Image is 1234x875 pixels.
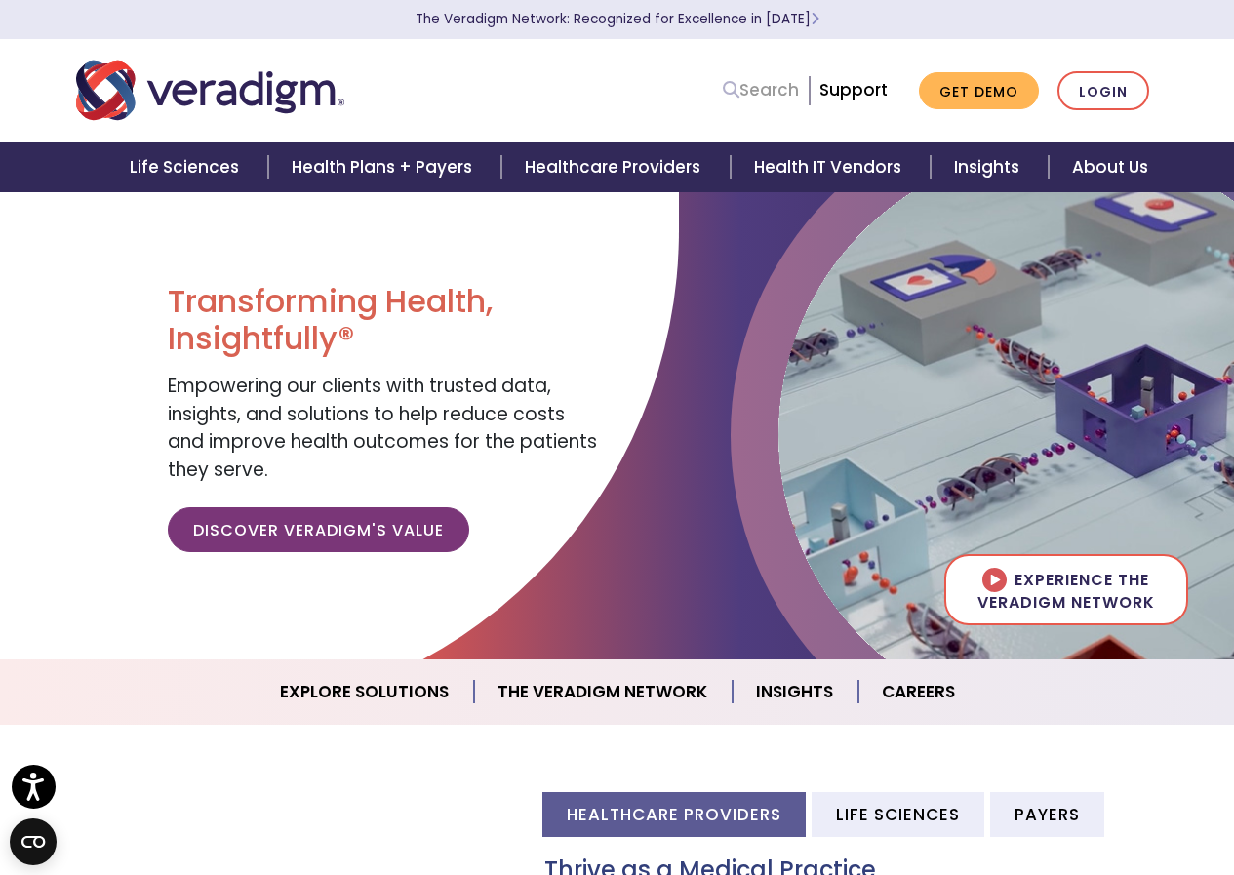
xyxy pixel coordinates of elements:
span: Learn More [811,10,819,28]
a: Careers [858,667,978,717]
a: About Us [1049,142,1172,192]
a: Insights [733,667,858,717]
span: Empowering our clients with trusted data, insights, and solutions to help reduce costs and improv... [168,373,597,483]
a: Login [1057,71,1149,111]
a: Discover Veradigm's Value [168,507,469,552]
li: Life Sciences [812,792,984,836]
a: Search [723,77,799,103]
a: Health Plans + Payers [268,142,501,192]
a: Healthcare Providers [501,142,730,192]
a: Get Demo [919,72,1039,110]
a: The Veradigm Network: Recognized for Excellence in [DATE]Learn More [416,10,819,28]
li: Healthcare Providers [542,792,806,836]
a: Insights [931,142,1049,192]
a: The Veradigm Network [474,667,733,717]
a: Support [819,78,888,101]
h1: Transforming Health, Insightfully® [168,283,602,358]
img: Veradigm logo [76,59,344,123]
a: Life Sciences [106,142,268,192]
li: Payers [990,792,1104,836]
a: Health IT Vendors [731,142,931,192]
a: Explore Solutions [257,667,474,717]
button: Open CMP widget [10,818,57,865]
